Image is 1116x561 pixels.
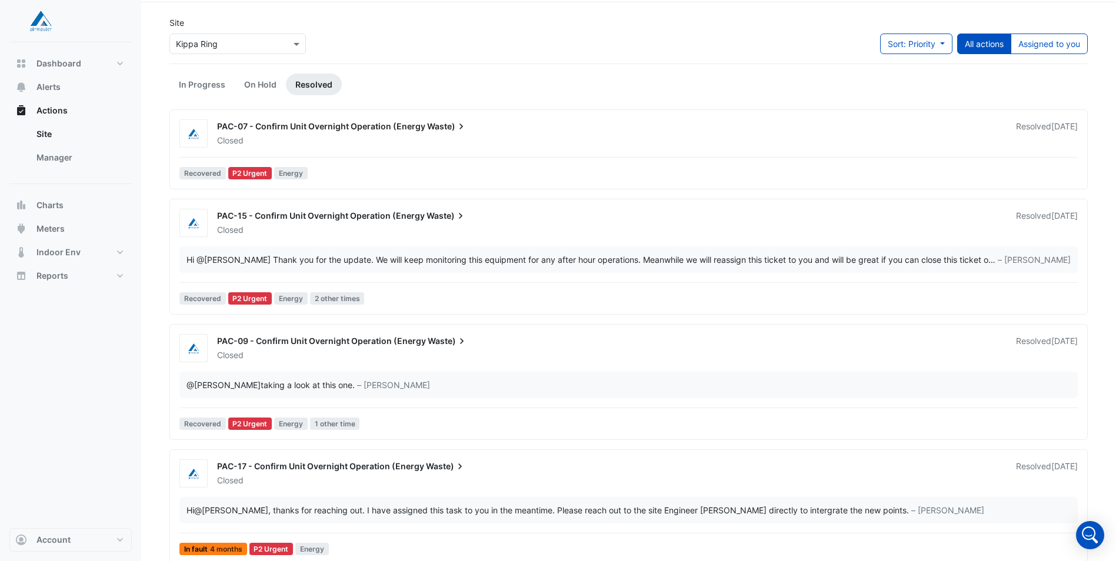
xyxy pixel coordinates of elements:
img: Airmaster Australia [180,468,207,480]
span: Recovered [179,292,226,305]
span: Thu 31-Jul-2025 11:34 AEST [1051,336,1078,346]
div: Resolved [1016,460,1078,486]
span: Waste) [428,335,468,347]
div: P2 Urgent [228,167,272,179]
span: Thu 31-Jul-2025 11:34 AEST [1051,211,1078,221]
label: Site [169,16,184,29]
span: Actions [36,105,68,116]
div: P2 Urgent [249,543,294,555]
span: Sort: Priority [888,39,935,49]
button: Account [9,528,132,552]
span: 2 other times [310,292,365,305]
button: Charts [9,193,132,217]
span: Energy [274,167,308,179]
app-icon: Actions [15,105,27,116]
span: Energy [295,543,329,555]
div: P2 Urgent [228,292,272,305]
button: Assigned to you [1011,34,1088,54]
button: All actions [957,34,1011,54]
span: – [PERSON_NAME] [998,253,1071,266]
span: Waste) [426,460,466,472]
span: gmackley@airmaster.com.au [Airmaster Australia] [186,380,261,390]
img: Airmaster Australia [180,218,207,229]
div: Hi @[PERSON_NAME] Thank you for the update. We will keep monitoring this equipment for any after ... [186,253,988,266]
span: Closed [217,475,244,485]
span: PAC-15 - Confirm Unit Overnight Operation (Energy [217,211,425,221]
button: Dashboard [9,52,132,75]
div: Resolved [1016,121,1078,146]
a: Manager [27,146,132,169]
span: Closed [217,350,244,360]
div: Open Intercom Messenger [1076,521,1104,549]
span: PAC-07 - Confirm Unit Overnight Operation (Energy [217,121,425,131]
span: – [PERSON_NAME] [357,379,430,391]
span: – [PERSON_NAME] [911,504,984,516]
div: Hi , thanks for reaching out. I have assigned this task to you in the meantime. Please reach out ... [186,504,909,516]
a: Site [27,122,132,146]
img: Company Logo [14,9,67,33]
app-icon: Dashboard [15,58,27,69]
button: Sort: Priority [880,34,952,54]
span: Energy [274,292,308,305]
app-icon: Reports [15,270,27,282]
div: Actions [9,122,132,174]
span: Thu 31-Jul-2025 11:35 AEST [1051,121,1078,131]
button: Meters [9,217,132,241]
span: Charts [36,199,64,211]
button: Indoor Env [9,241,132,264]
span: PAC-09 - Confirm Unit Overnight Operation (Energy [217,336,426,346]
span: 1 other time [310,418,360,430]
a: In Progress [169,74,235,95]
div: P2 Urgent [228,418,272,430]
button: Reports [9,264,132,288]
span: Indoor Env [36,246,81,258]
span: Dashboard [36,58,81,69]
span: asteane@airmaster.com.au [Airmaster Australia] [194,505,268,515]
div: … [186,253,1071,266]
span: Meters [36,223,65,235]
a: On Hold [235,74,286,95]
img: Airmaster Australia [180,128,207,140]
button: Alerts [9,75,132,99]
span: 4 months [210,546,242,553]
span: Thu 31-Jul-2025 11:32 AEST [1051,461,1078,471]
app-icon: Alerts [15,81,27,93]
div: Resolved [1016,335,1078,361]
app-icon: Meters [15,223,27,235]
div: taking a look at this one. [186,379,355,391]
span: Waste) [427,121,467,132]
span: Account [36,534,71,546]
span: Reports [36,270,68,282]
a: Resolved [286,74,342,95]
span: Closed [217,225,244,235]
app-icon: Indoor Env [15,246,27,258]
div: Resolved [1016,210,1078,236]
span: Alerts [36,81,61,93]
span: Recovered [179,167,226,179]
span: Energy [274,418,308,430]
span: PAC-17 - Confirm Unit Overnight Operation (Energy [217,461,424,471]
span: In fault [179,543,247,555]
button: Actions [9,99,132,122]
span: Recovered [179,418,226,430]
span: Waste) [427,210,467,222]
app-icon: Charts [15,199,27,211]
img: Airmaster Australia [180,343,207,355]
span: Closed [217,135,244,145]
